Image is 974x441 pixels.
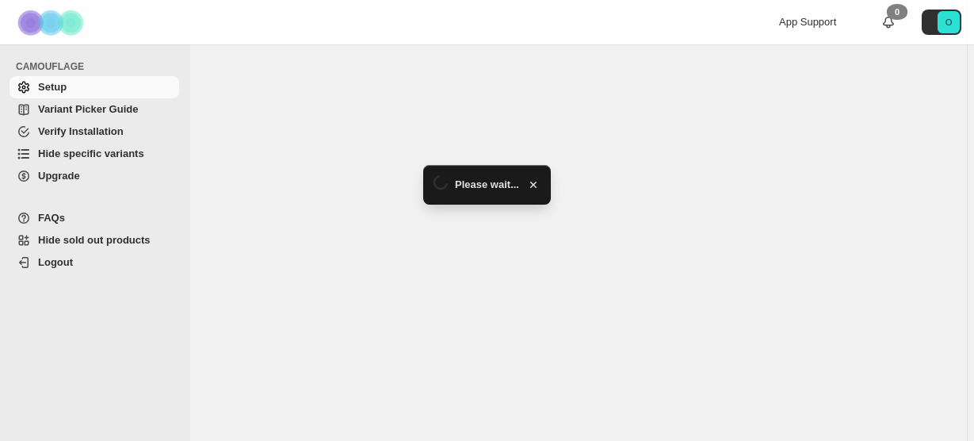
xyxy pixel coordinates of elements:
[945,17,953,27] text: O
[38,170,80,182] span: Upgrade
[38,234,151,246] span: Hide sold out products
[10,98,179,121] a: Variant Picker Guide
[38,212,65,224] span: FAQs
[38,81,67,93] span: Setup
[38,103,138,115] span: Variant Picker Guide
[13,1,92,44] img: Camouflage
[938,11,960,33] span: Avatar with initials O
[10,165,179,187] a: Upgrade
[38,256,73,268] span: Logout
[10,229,179,251] a: Hide sold out products
[455,177,519,193] span: Please wait...
[38,125,124,137] span: Verify Installation
[887,4,907,20] div: 0
[16,60,182,73] span: CAMOUFLAGE
[779,16,836,28] span: App Support
[922,10,961,35] button: Avatar with initials O
[10,207,179,229] a: FAQs
[10,143,179,165] a: Hide specific variants
[10,251,179,274] a: Logout
[10,121,179,143] a: Verify Installation
[10,76,179,98] a: Setup
[38,148,144,159] span: Hide specific variants
[880,14,896,30] a: 0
